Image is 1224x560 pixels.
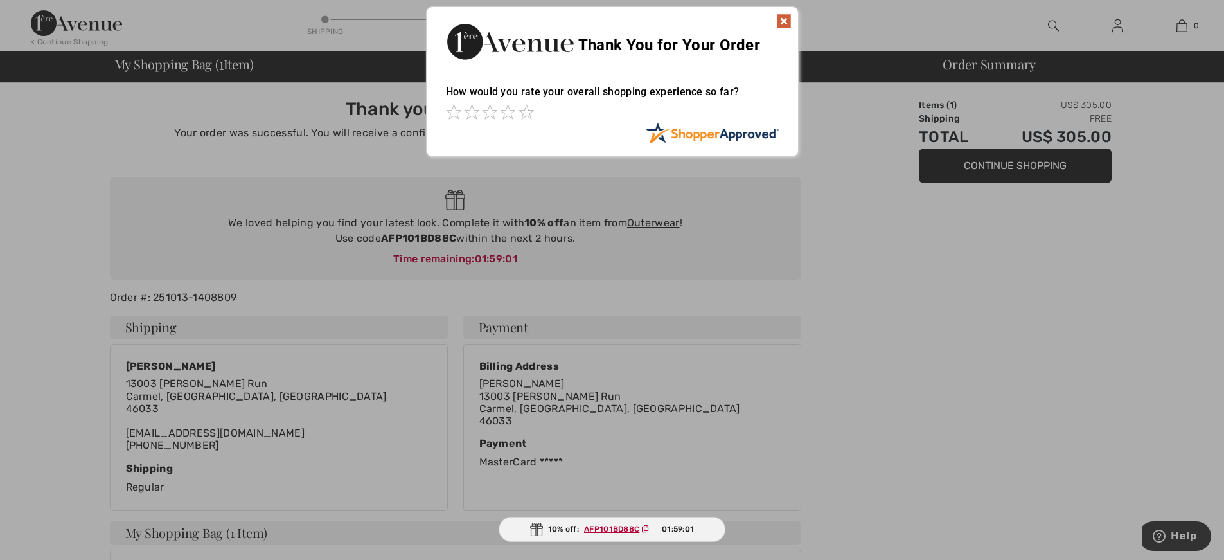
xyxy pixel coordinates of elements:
div: 10% off: [499,517,726,542]
img: Gift.svg [530,523,543,536]
img: Thank You for Your Order [446,20,574,63]
span: Help [28,9,55,21]
span: 01:59:01 [662,523,694,535]
ins: AFP101BD88C [584,525,639,534]
div: How would you rate your overall shopping experience so far? [446,73,779,122]
span: Thank You for Your Order [578,36,760,54]
img: x [776,14,792,29]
